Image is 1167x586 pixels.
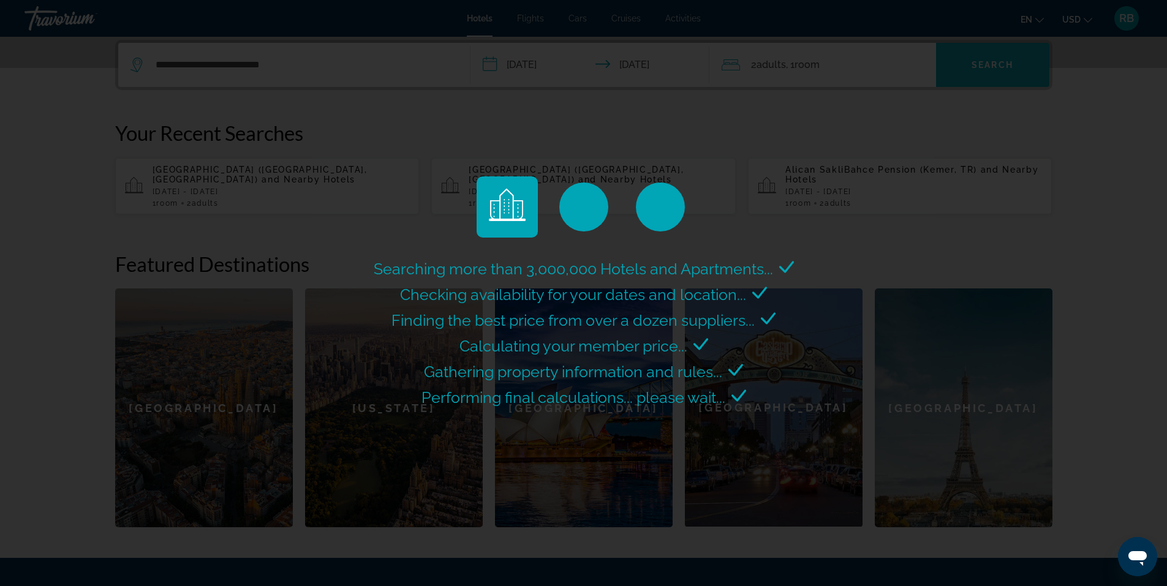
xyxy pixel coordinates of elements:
[459,337,687,355] span: Calculating your member price...
[400,285,746,304] span: Checking availability for your dates and location...
[391,311,755,329] span: Finding the best price from over a dozen suppliers...
[1118,537,1157,576] iframe: Button to launch messaging window
[421,388,725,407] span: Performing final calculations... please wait...
[374,260,773,278] span: Searching more than 3,000,000 Hotels and Apartments...
[424,362,722,381] span: Gathering property information and rules...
